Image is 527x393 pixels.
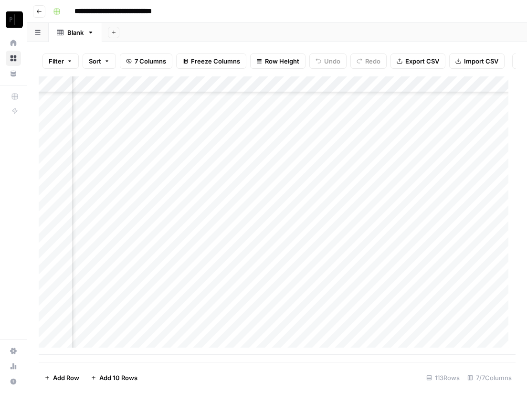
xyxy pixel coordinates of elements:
[191,56,240,66] span: Freeze Columns
[67,28,84,37] div: Blank
[250,53,306,69] button: Row Height
[85,370,143,385] button: Add 10 Rows
[365,56,380,66] span: Redo
[120,53,172,69] button: 7 Columns
[350,53,387,69] button: Redo
[83,53,116,69] button: Sort
[265,56,299,66] span: Row Height
[6,359,21,374] a: Usage
[39,370,85,385] button: Add Row
[42,53,79,69] button: Filter
[464,370,516,385] div: 7/7 Columns
[6,51,21,66] a: Browse
[99,373,137,382] span: Add 10 Rows
[49,56,64,66] span: Filter
[449,53,505,69] button: Import CSV
[6,11,23,28] img: Paragon Intel - Copyediting Logo
[309,53,347,69] button: Undo
[53,373,79,382] span: Add Row
[464,56,498,66] span: Import CSV
[89,56,101,66] span: Sort
[6,374,21,389] button: Help + Support
[6,8,21,32] button: Workspace: Paragon Intel - Copyediting
[6,66,21,81] a: Your Data
[6,35,21,51] a: Home
[176,53,246,69] button: Freeze Columns
[405,56,439,66] span: Export CSV
[6,343,21,359] a: Settings
[324,56,340,66] span: Undo
[49,23,102,42] a: Blank
[390,53,445,69] button: Export CSV
[422,370,464,385] div: 113 Rows
[135,56,166,66] span: 7 Columns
